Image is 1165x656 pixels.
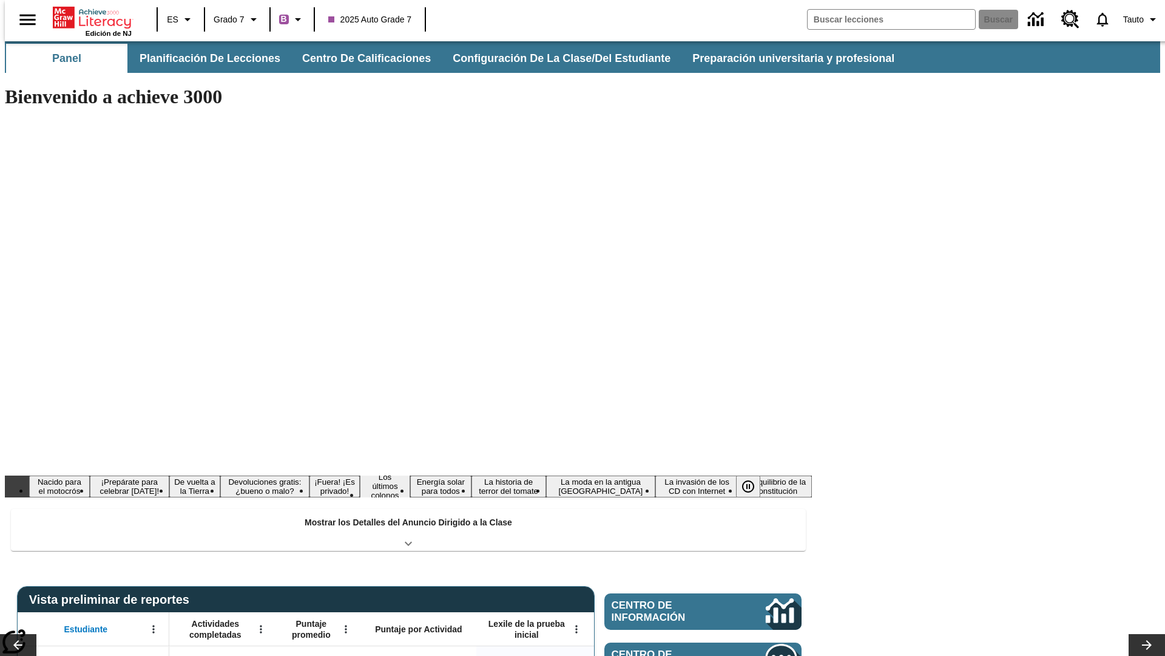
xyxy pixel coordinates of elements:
span: Tauto [1123,13,1144,26]
span: Estudiante [64,624,108,635]
span: B [281,12,287,27]
h1: Bienvenido a achieve 3000 [5,86,812,108]
button: Perfil/Configuración [1118,9,1165,30]
button: Boost El color de la clase es morado/púrpura. Cambiar el color de la clase. [274,9,310,30]
button: Abrir el menú lateral [10,2,46,38]
button: Pausar [736,476,760,497]
a: Centro de información [604,593,802,630]
button: Panel [6,44,127,73]
button: Diapositiva 8 La historia de terror del tomate [471,476,546,497]
a: Centro de recursos, Se abrirá en una pestaña nueva. [1054,3,1087,36]
button: Abrir menú [337,620,355,638]
button: Centro de calificaciones [292,44,441,73]
button: Planificación de lecciones [130,44,290,73]
button: Preparación universitaria y profesional [683,44,904,73]
input: Buscar campo [808,10,975,29]
div: Pausar [736,476,772,497]
span: 2025 Auto Grade 7 [328,13,412,26]
span: Centro de información [612,600,725,624]
button: Diapositiva 7 Energía solar para todos [410,476,471,497]
div: Subbarra de navegación [5,44,905,73]
div: Subbarra de navegación [5,41,1160,73]
button: Lenguaje: ES, Selecciona un idioma [161,9,200,30]
span: Actividades completadas [175,618,255,640]
span: Puntaje promedio [282,618,340,640]
button: Configuración de la clase/del estudiante [443,44,680,73]
button: Carrusel de lecciones, seguir [1129,634,1165,656]
span: Puntaje por Actividad [375,624,462,635]
button: Diapositiva 4 Devoluciones gratis: ¿bueno o malo? [220,476,309,497]
p: Mostrar los Detalles del Anuncio Dirigido a la Clase [305,516,512,529]
button: Abrir menú [144,620,163,638]
button: Diapositiva 3 De vuelta a la Tierra [169,476,220,497]
span: Lexile de la prueba inicial [482,618,571,640]
button: Abrir menú [567,620,586,638]
div: Mostrar los Detalles del Anuncio Dirigido a la Clase [11,509,806,551]
button: Diapositiva 11 El equilibrio de la Constitución [738,476,812,497]
button: Grado: Grado 7, Elige un grado [209,9,266,30]
a: Notificaciones [1087,4,1118,35]
span: Grado 7 [214,13,245,26]
a: Centro de información [1021,3,1054,36]
button: Diapositiva 2 ¡Prepárate para celebrar Juneteenth! [90,476,169,497]
button: Diapositiva 6 Los últimos colonos [360,471,410,502]
a: Portada [53,5,132,30]
button: Diapositiva 1 Nacido para el motocrós [29,476,90,497]
button: Diapositiva 5 ¡Fuera! ¡Es privado! [309,476,360,497]
div: Portada [53,4,132,37]
span: Vista preliminar de reportes [29,593,195,607]
span: ES [167,13,178,26]
button: Diapositiva 10 La invasión de los CD con Internet [655,476,738,497]
button: Abrir menú [252,620,270,638]
button: Diapositiva 9 La moda en la antigua Roma [546,476,656,497]
span: Edición de NJ [86,30,132,37]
